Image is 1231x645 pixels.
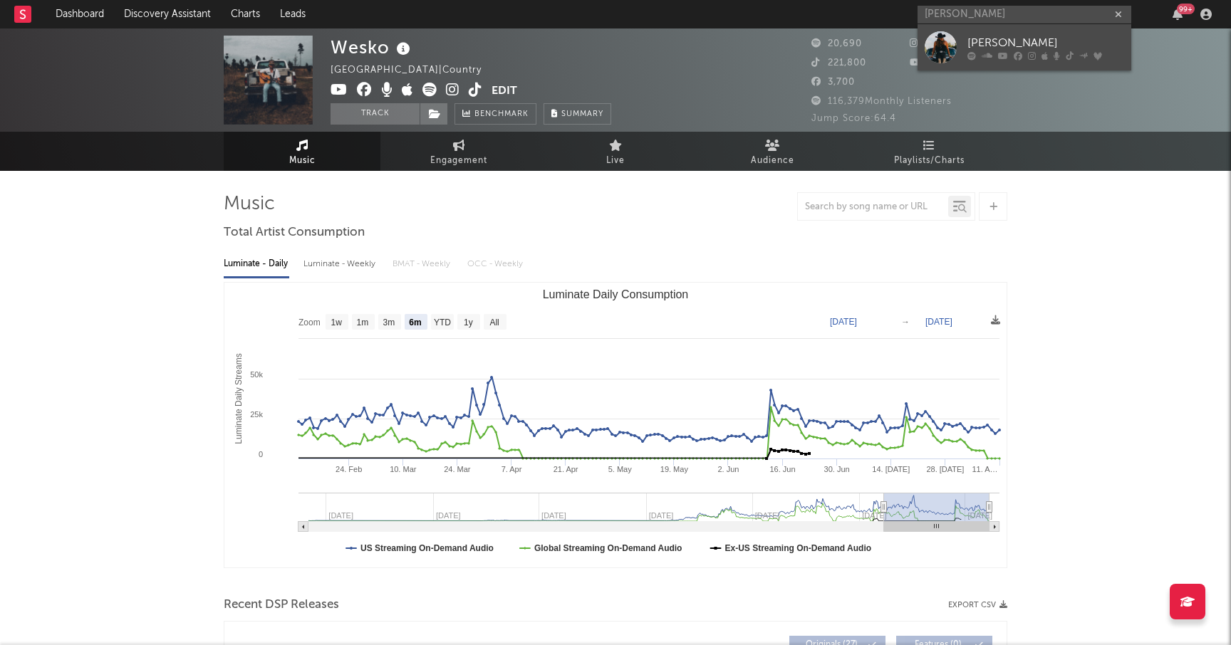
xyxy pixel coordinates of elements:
input: Search by song name or URL [798,201,948,213]
div: Luminate - Daily [224,252,289,276]
text: 30. Jun [824,465,850,473]
button: 99+ [1173,9,1183,20]
text: 19. May [660,465,689,473]
text: 14. [DATE] [872,465,910,473]
text: 24. Mar [444,465,471,473]
text: YTD [434,318,451,327]
text: 7. Apr [502,465,522,473]
a: Playlists/Charts [851,132,1007,171]
div: [GEOGRAPHIC_DATA] | Country [331,62,498,79]
text: 24. Feb [336,465,362,473]
input: Search for artists [918,6,1131,23]
text: 1w [331,318,343,327]
text: 1m [357,318,369,327]
span: Music [289,152,316,169]
text: Zoom [298,318,321,327]
span: Jump Score: 64.4 [811,114,896,123]
span: Summary [561,110,603,118]
span: Total Artist Consumption [224,224,365,241]
div: Luminate - Weekly [303,252,378,276]
span: 20,690 [811,39,862,48]
text: 21. Apr [554,465,578,473]
span: Benchmark [474,106,529,123]
text: Global Streaming On-Demand Audio [534,543,682,553]
div: 99 + [1177,4,1195,14]
text: [DATE] [830,317,857,327]
text: 16. Jun [770,465,796,473]
a: Audience [694,132,851,171]
button: Track [331,103,420,125]
text: 28. [DATE] [926,465,964,473]
text: US Streaming On-Demand Audio [360,543,494,553]
text: → [901,317,910,327]
span: Playlists/Charts [894,152,965,169]
text: 5. May [608,465,633,473]
svg: Luminate Daily Consumption [224,283,1007,567]
text: All [489,318,499,327]
text: 50k [250,370,263,379]
span: Recent DSP Releases [224,597,339,614]
span: 116,379 Monthly Listeners [811,97,952,106]
a: Music [224,132,380,171]
text: 11. A… [972,465,997,473]
span: 3,700 [811,78,855,87]
span: 49,292 [910,39,960,48]
text: [DATE] [925,317,952,327]
text: Ex-US Streaming On-Demand Audio [725,543,872,553]
text: 1y [464,318,473,327]
text: Luminate Daily Streams [234,353,244,444]
span: Live [606,152,625,169]
text: 10. Mar [390,465,417,473]
span: 221,800 [811,58,866,68]
text: 0 [259,450,263,458]
text: 3m [383,318,395,327]
a: Engagement [380,132,537,171]
button: Edit [492,83,517,100]
span: Engagement [430,152,487,169]
a: [PERSON_NAME] [918,24,1131,70]
text: Luminate Daily Consumption [543,288,689,300]
a: Live [537,132,694,171]
a: Benchmark [455,103,536,125]
div: [PERSON_NAME] [967,34,1124,51]
button: Summary [544,103,611,125]
text: [DATE] [967,511,992,520]
div: Wesko [331,36,414,59]
text: 6m [409,318,421,327]
text: 25k [250,410,263,419]
button: Export CSV [948,601,1007,609]
span: Audience [751,152,794,169]
span: 7,110 [910,58,951,68]
text: 2. Jun [717,465,739,473]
